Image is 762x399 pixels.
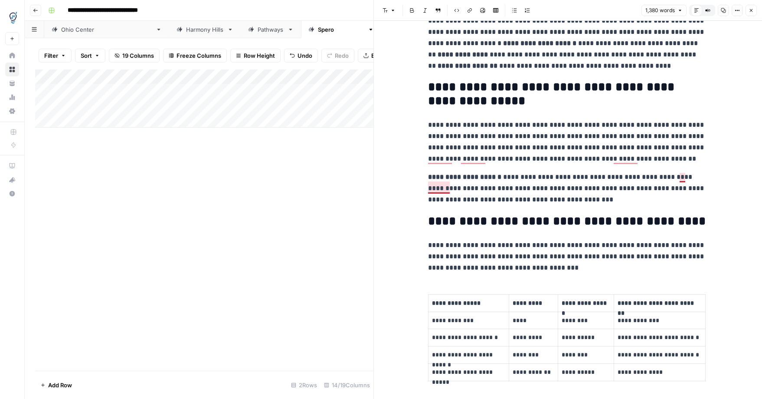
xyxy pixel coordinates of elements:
[122,51,154,60] span: 19 Columns
[35,378,77,392] button: Add Row
[301,21,381,38] a: [PERSON_NAME]
[5,10,21,26] img: TDI Content Team Logo
[284,49,318,63] button: Undo
[186,25,224,34] div: Harmony Hills
[44,51,58,60] span: Filter
[335,51,349,60] span: Redo
[5,173,19,187] button: What's new?
[6,173,19,186] div: What's new?
[39,49,72,63] button: Filter
[5,49,19,63] a: Home
[48,381,72,389] span: Add Row
[61,25,152,34] div: [US_STATE][GEOGRAPHIC_DATA]
[5,159,19,173] a: AirOps Academy
[5,104,19,118] a: Settings
[321,49,354,63] button: Redo
[320,378,373,392] div: 14/19 Columns
[288,378,320,392] div: 2 Rows
[244,51,275,60] span: Row Height
[169,21,241,38] a: Harmony Hills
[163,49,227,63] button: Freeze Columns
[5,63,19,76] a: Browse
[230,49,281,63] button: Row Height
[258,25,284,34] div: Pathways
[298,51,312,60] span: Undo
[109,49,160,63] button: 19 Columns
[5,76,19,90] a: Your Data
[177,51,221,60] span: Freeze Columns
[358,49,408,63] button: Export CSV
[241,21,301,38] a: Pathways
[44,21,169,38] a: [US_STATE][GEOGRAPHIC_DATA]
[5,187,19,201] button: Help + Support
[81,51,92,60] span: Sort
[318,25,364,34] div: [PERSON_NAME]
[641,5,687,16] button: 1,380 words
[5,7,19,29] button: Workspace: TDI Content Team
[5,90,19,104] a: Usage
[75,49,105,63] button: Sort
[645,7,675,14] span: 1,380 words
